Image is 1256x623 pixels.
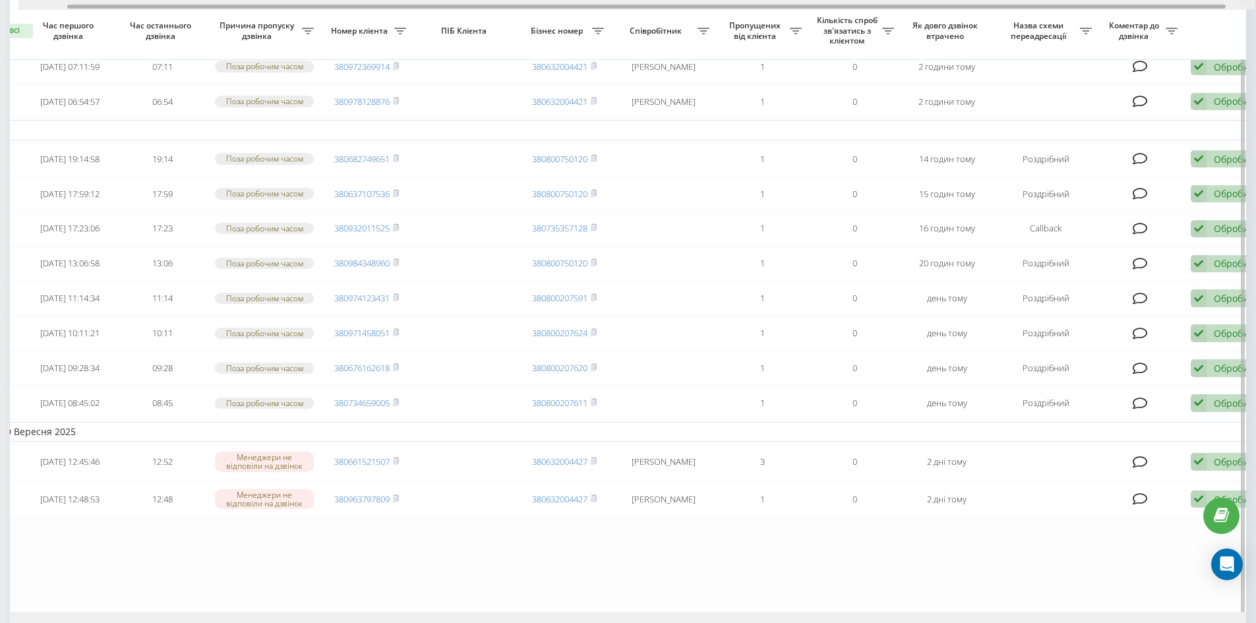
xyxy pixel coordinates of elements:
td: 0 [808,387,901,419]
div: Поза робочим часом [215,188,314,199]
td: Callback [993,212,1098,245]
span: Номер клієнта [327,26,394,36]
td: 0 [808,51,901,83]
td: день тому [901,352,993,384]
td: 0 [808,86,901,118]
td: 13:06 [116,247,208,280]
div: Поза робочим часом [215,96,314,107]
span: Пропущених від клієнта [723,20,790,41]
td: 0 [808,212,901,245]
td: 0 [808,282,901,314]
a: 380974123431 [334,292,390,304]
td: 2 дні тому [901,482,993,517]
a: 380800207620 [532,362,587,374]
div: Поза робочим часом [215,153,314,164]
td: [DATE] 19:14:58 [24,143,116,175]
td: 15 годин тому [901,178,993,210]
td: Роздрібний [993,387,1098,419]
a: 380932011525 [334,222,390,234]
td: [DATE] 09:28:34 [24,352,116,384]
span: Бізнес номер [525,26,592,36]
a: 380800750120 [532,257,587,269]
a: 380972369914 [334,61,390,73]
td: 11:14 [116,282,208,314]
span: Співробітник [617,26,698,36]
td: 2 дні тому [901,444,993,479]
td: [DATE] 08:45:02 [24,387,116,419]
a: 380984348960 [334,257,390,269]
span: Кількість спроб зв'язатись з клієнтом [815,15,882,46]
a: 380971458051 [334,327,390,339]
td: 12:52 [116,444,208,479]
td: 0 [808,143,901,175]
td: 1 [716,282,808,314]
div: Поза робочим часом [215,258,314,269]
td: 0 [808,178,901,210]
td: 1 [716,247,808,280]
span: Назва схеми переадресації [1000,20,1080,41]
td: 08:45 [116,387,208,419]
td: 10:11 [116,317,208,349]
a: 380978128876 [334,96,390,107]
div: Поза робочим часом [215,363,314,374]
a: 380632004421 [532,96,587,107]
a: 380800750120 [532,188,587,200]
a: 380800207611 [532,397,587,409]
td: [DATE] 06:54:57 [24,86,116,118]
td: 0 [808,444,901,479]
a: 380682749651 [334,153,390,165]
td: [PERSON_NAME] [611,51,716,83]
td: [DATE] 17:59:12 [24,178,116,210]
a: 380800207591 [532,292,587,304]
td: [DATE] 11:14:34 [24,282,116,314]
td: [DATE] 12:45:46 [24,444,116,479]
td: день тому [901,282,993,314]
div: Поза робочим часом [215,293,314,304]
td: [DATE] 12:48:53 [24,482,116,517]
div: Менеджери не відповіли на дзвінок [215,452,314,471]
td: 2 години тому [901,51,993,83]
a: 380632004421 [532,61,587,73]
td: [PERSON_NAME] [611,444,716,479]
td: 0 [808,247,901,280]
td: [PERSON_NAME] [611,86,716,118]
td: 1 [716,143,808,175]
td: 1 [716,51,808,83]
td: [DATE] 13:06:58 [24,247,116,280]
a: 380637107536 [334,188,390,200]
td: 09:28 [116,352,208,384]
td: Роздрібний [993,352,1098,384]
div: Поза робочим часом [215,61,314,72]
div: Поза робочим часом [215,398,314,409]
td: 0 [808,352,901,384]
td: 1 [716,387,808,419]
a: 380800207624 [532,327,587,339]
td: 1 [716,482,808,517]
td: Роздрібний [993,317,1098,349]
td: 1 [716,317,808,349]
span: Час останнього дзвінка [127,20,198,41]
td: день тому [901,317,993,349]
td: 16 годин тому [901,212,993,245]
td: Роздрібний [993,247,1098,280]
span: Як довго дзвінок втрачено [911,20,982,41]
a: 380676162618 [334,362,390,374]
td: [DATE] 07:11:59 [24,51,116,83]
td: Роздрібний [993,282,1098,314]
td: день тому [901,387,993,419]
span: Час першого дзвінка [34,20,105,41]
div: Менеджери не відповіли на дзвінок [215,489,314,509]
td: 1 [716,178,808,210]
td: [DATE] 17:23:06 [24,212,116,245]
td: 0 [808,317,901,349]
div: Поза робочим часом [215,328,314,339]
div: Поза робочим часом [215,223,314,234]
td: 1 [716,86,808,118]
td: 17:23 [116,212,208,245]
td: 17:59 [116,178,208,210]
td: 1 [716,352,808,384]
td: Роздрібний [993,143,1098,175]
td: 14 годин тому [901,143,993,175]
td: [PERSON_NAME] [611,482,716,517]
td: 07:11 [116,51,208,83]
